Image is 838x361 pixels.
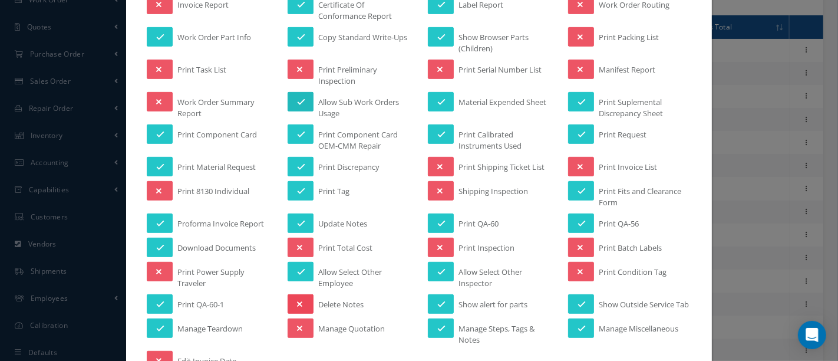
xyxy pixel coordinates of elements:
[798,321,826,349] div: Open Intercom Messenger
[318,97,410,120] span: Allow Sub Work Orders Usage
[458,267,550,290] span: Allow Select Other Inspector
[177,218,264,233] span: Proforma Invoice Report
[318,323,385,338] span: Manage Quotation
[177,323,243,338] span: Manage Teardown
[177,267,269,290] span: Print Power Supply Traveler
[599,64,655,79] span: Manifest Report
[177,129,257,144] span: Print Component Card
[599,299,689,314] span: Show Outside Service Tab
[458,186,528,201] span: Shipping Inspection
[458,323,550,346] span: Manage Steps, Tags & Notes
[318,299,364,314] span: Delete Notes
[599,162,657,176] span: Print Invoice List
[318,64,410,87] span: Print Preliminary Inspection
[177,186,249,201] span: Print 8130 Individual
[318,129,410,152] span: Print Component Card OEM-CMM Repair
[599,32,659,47] span: Print Packing List
[599,323,678,338] span: Manage Miscellaneous
[599,218,639,233] span: Print QA-56
[318,242,372,257] span: Print Total Cost
[458,299,527,314] span: Show alert for parts
[177,162,256,176] span: Print Material Request
[599,242,662,257] span: Print Batch Labels
[458,218,499,233] span: Print QA-60
[458,97,546,111] span: Material Expended Sheet
[599,97,691,120] span: Print Suplemental Discrepancy Sheet
[177,97,269,120] span: Work Order Summary Report
[318,218,367,233] span: Update Notes
[318,267,410,290] span: Allow Select Other Employee
[318,162,380,176] span: Print Discrepancy
[458,64,542,79] span: Print Serial Number List
[599,186,691,209] span: Print Fits and Clearance Form
[599,129,646,144] span: Print Request
[599,267,667,281] span: Print Condition Tag
[177,64,226,79] span: Print Task List
[177,242,256,257] span: Download Documents
[318,186,349,201] span: Print Tag
[458,242,514,257] span: Print Inspection
[458,129,550,152] span: Print Calibrated Instruments Used
[177,32,251,47] span: Work Order Part Info
[318,32,407,47] span: Copy Standard Write-Ups
[177,299,224,314] span: Print QA-60-1
[458,162,545,176] span: Print Shipping Ticket List
[458,32,550,55] span: Show Browser Parts (Children)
